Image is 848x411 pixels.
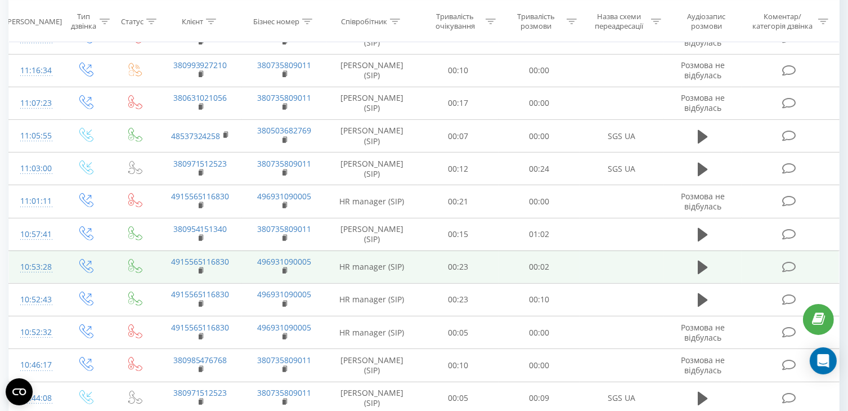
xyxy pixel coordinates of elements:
[326,349,417,382] td: [PERSON_NAME] (SIP)
[499,349,580,382] td: 00:00
[171,256,230,267] a: 4915565116830
[257,289,311,300] a: 496931090005
[173,224,227,234] a: 380954151340
[20,321,50,343] div: 10:52:32
[20,387,50,409] div: 10:44:08
[326,54,417,87] td: [PERSON_NAME] (SIP)
[257,92,311,103] a: 380735809011
[499,251,580,283] td: 00:02
[418,316,499,349] td: 00:05
[681,92,725,113] span: Розмова не відбулась
[326,185,417,218] td: HR manager (SIP)
[171,289,230,300] a: 4915565116830
[499,218,580,251] td: 01:02
[20,158,50,180] div: 11:03:00
[121,16,143,26] div: Статус
[326,251,417,283] td: HR manager (SIP)
[681,355,725,376] span: Розмова не відбулась
[326,316,417,349] td: HR manager (SIP)
[681,322,725,343] span: Розмова не відбулась
[499,316,580,349] td: 00:00
[580,153,664,185] td: SGS UA
[171,191,230,202] a: 4915565116830
[257,60,311,70] a: 380735809011
[20,224,50,245] div: 10:57:41
[257,355,311,365] a: 380735809011
[173,158,227,169] a: 380971512523
[20,92,50,114] div: 11:07:23
[173,355,227,365] a: 380985476768
[257,224,311,234] a: 380735809011
[5,16,62,26] div: [PERSON_NAME]
[326,218,417,251] td: [PERSON_NAME] (SIP)
[173,387,227,398] a: 380971512523
[257,387,311,398] a: 380735809011
[20,289,50,311] div: 10:52:43
[253,16,299,26] div: Бізнес номер
[20,125,50,147] div: 11:05:55
[173,92,227,103] a: 380631021056
[171,131,221,141] a: 48537324258
[499,87,580,119] td: 00:00
[580,120,664,153] td: SGS UA
[171,322,230,333] a: 4915565116830
[418,153,499,185] td: 00:12
[681,191,725,212] span: Розмова не відбулась
[20,190,50,212] div: 11:01:11
[257,158,311,169] a: 380735809011
[418,218,499,251] td: 00:15
[418,251,499,283] td: 00:23
[418,349,499,382] td: 00:10
[6,378,33,405] button: Open CMP widget
[326,283,417,316] td: HR manager (SIP)
[20,256,50,278] div: 10:53:28
[418,54,499,87] td: 00:10
[71,12,97,31] div: Тип дзвінка
[20,354,50,376] div: 10:46:17
[750,12,815,31] div: Коментар/категорія дзвінка
[418,185,499,218] td: 00:21
[418,283,499,316] td: 00:23
[257,191,311,202] a: 496931090005
[326,87,417,119] td: [PERSON_NAME] (SIP)
[418,87,499,119] td: 00:17
[341,16,387,26] div: Співробітник
[499,120,580,153] td: 00:00
[499,283,580,316] td: 00:10
[418,120,499,153] td: 00:07
[509,12,564,31] div: Тривалість розмови
[810,347,837,374] div: Open Intercom Messenger
[499,153,580,185] td: 00:24
[20,60,50,82] div: 11:16:34
[681,60,725,81] span: Розмова не відбулась
[173,60,227,70] a: 380993927210
[590,12,648,31] div: Назва схеми переадресації
[326,153,417,185] td: [PERSON_NAME] (SIP)
[326,120,417,153] td: [PERSON_NAME] (SIP)
[428,12,483,31] div: Тривалість очікування
[499,54,580,87] td: 00:00
[257,125,311,136] a: 380503682769
[182,16,203,26] div: Клієнт
[257,322,311,333] a: 496931090005
[257,256,311,267] a: 496931090005
[499,185,580,218] td: 00:00
[674,12,739,31] div: Аудіозапис розмови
